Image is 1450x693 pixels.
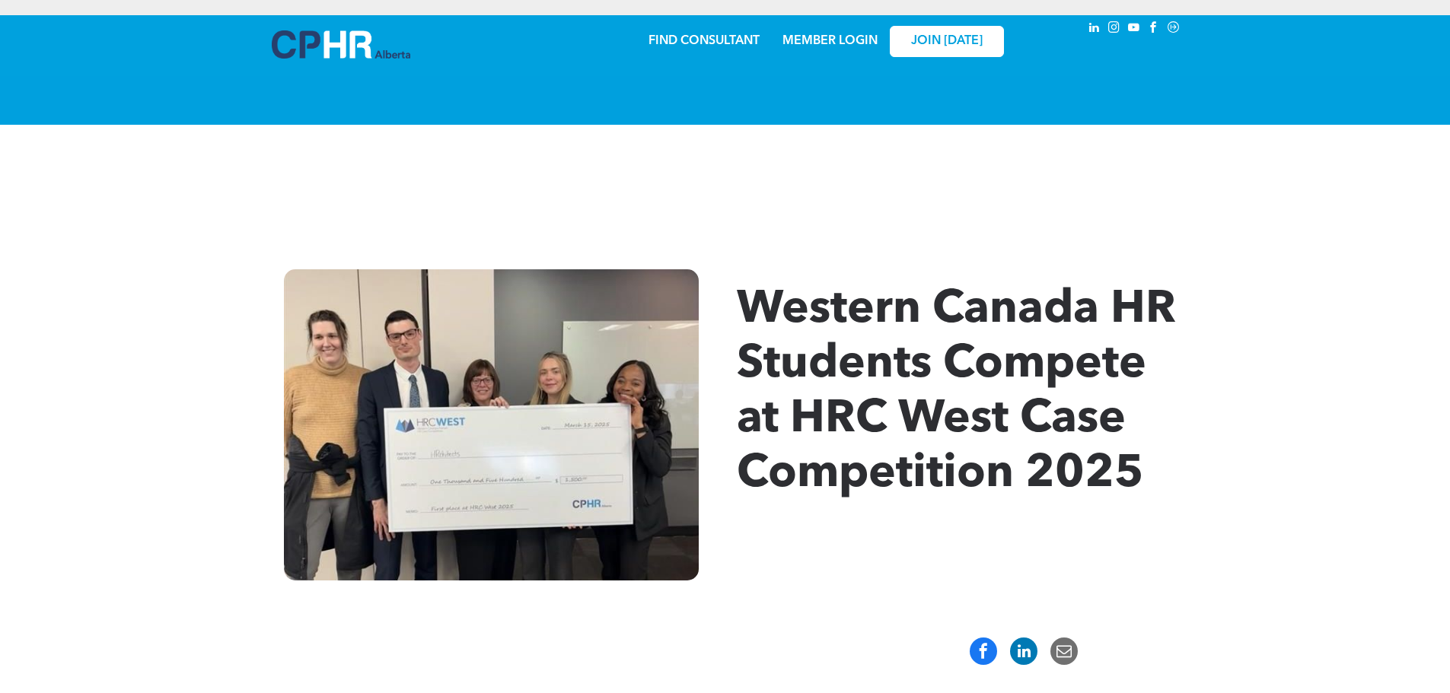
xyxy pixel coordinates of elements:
[737,288,1176,497] span: Western Canada HR Students Compete at HRC West Case Competition 2025
[649,35,760,47] a: FIND CONSULTANT
[1086,19,1103,40] a: linkedin
[890,26,1004,57] a: JOIN [DATE]
[911,34,983,49] span: JOIN [DATE]
[272,30,410,59] img: A blue and white logo for cp alberta
[782,35,878,47] a: MEMBER LOGIN
[1146,19,1162,40] a: facebook
[1165,19,1182,40] a: Social network
[1106,19,1123,40] a: instagram
[1126,19,1142,40] a: youtube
